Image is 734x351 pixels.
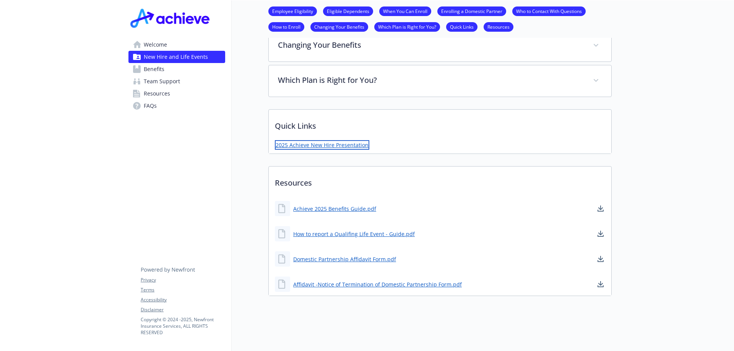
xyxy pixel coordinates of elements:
[596,229,605,238] a: download document
[141,306,225,313] a: Disclaimer
[128,100,225,112] a: FAQs
[144,87,170,100] span: Resources
[144,63,164,75] span: Benefits
[144,75,180,87] span: Team Support
[269,110,611,138] p: Quick Links
[293,205,376,213] a: Achieve 2025 Benefits Guide.pdf
[596,254,605,264] a: download document
[268,23,304,30] a: How to Enroll
[323,7,373,15] a: Eligible Dependents
[278,39,584,51] p: Changing Your Benefits
[293,255,396,263] a: Domestic Partnership Affidavit Form.pdf
[144,100,157,112] span: FAQs
[310,23,368,30] a: Changing Your Benefits
[278,74,584,86] p: Which Plan is Right for You?
[128,39,225,51] a: Welcome
[484,23,513,30] a: Resources
[379,7,431,15] a: When You Can Enroll
[128,63,225,75] a: Benefits
[293,280,462,288] a: Affidavit -Notice of Termination of Domestic Partnership Form.pdf
[128,75,225,87] a: Team Support
[141,316,225,336] p: Copyright © 2024 - 2025 , Newfront Insurance Services, ALL RIGHTS RESERVED
[293,230,415,238] a: How to report a Qualifing Life Event - Guide.pdf
[437,7,506,15] a: Enrolling a Domestic Partner
[269,65,611,97] div: Which Plan is Right for You?
[141,286,225,293] a: Terms
[596,280,605,289] a: download document
[446,23,477,30] a: Quick Links
[269,30,611,61] div: Changing Your Benefits
[596,204,605,213] a: download document
[141,296,225,303] a: Accessibility
[128,87,225,100] a: Resources
[268,7,317,15] a: Employee Eligibility
[374,23,440,30] a: Which Plan is Right for You?
[144,39,167,51] span: Welcome
[128,51,225,63] a: New Hire and Life Events
[269,167,611,195] p: Resources
[144,51,208,63] span: New Hire and Life Events
[275,140,369,150] a: 2025 Achieve New Hire Presentation
[141,277,225,283] a: Privacy
[512,7,586,15] a: Who to Contact With Questions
